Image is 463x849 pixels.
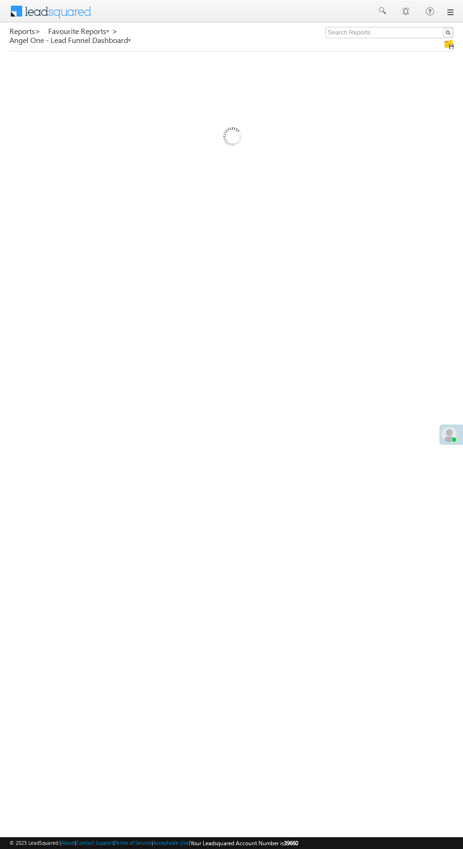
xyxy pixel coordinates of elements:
[9,27,41,35] a: Reports>
[115,840,152,846] a: Terms of Service
[112,25,118,36] span: >
[183,89,281,187] img: Loading...
[9,36,132,44] a: Angel One - Lead Funnel Dashboard
[61,840,75,846] a: About
[326,27,454,38] input: Search Reports
[76,840,113,846] a: Contact Support
[9,839,298,848] span: © 2025 LeadSquared | | | | |
[284,840,298,847] span: 39660
[35,25,41,36] span: >
[153,840,189,846] a: Acceptable Use
[444,40,454,49] img: Manage all your saved reports!
[190,840,298,847] span: Your Leadsquared Account Number is
[48,27,118,35] a: Favourite Reports >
